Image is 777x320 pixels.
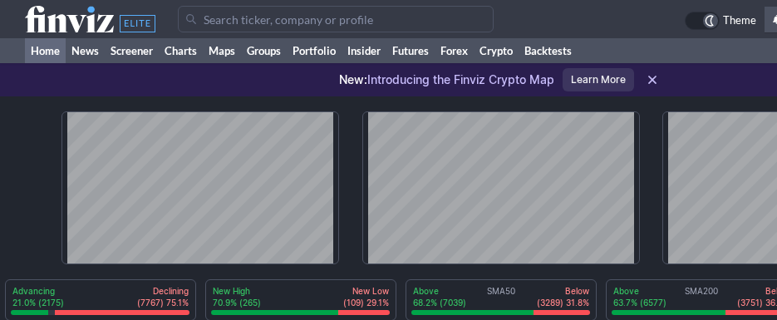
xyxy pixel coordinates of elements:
[435,38,474,63] a: Forex
[386,38,435,63] a: Futures
[287,38,342,63] a: Portfolio
[159,38,203,63] a: Charts
[213,297,261,308] p: 70.9% (265)
[241,38,287,63] a: Groups
[339,72,367,86] span: New:
[723,12,756,30] span: Theme
[563,68,634,91] a: Learn More
[413,297,466,308] p: 68.2% (7039)
[413,285,466,297] p: Above
[12,297,64,308] p: 21.0% (2175)
[537,285,589,297] p: Below
[213,285,261,297] p: New High
[339,71,554,88] p: Introducing the Finviz Crypto Map
[474,38,519,63] a: Crypto
[613,285,666,297] p: Above
[342,38,386,63] a: Insider
[685,12,756,30] a: Theme
[203,38,241,63] a: Maps
[343,285,389,297] p: New Low
[12,285,64,297] p: Advancing
[537,297,589,308] p: (3289) 31.8%
[178,6,494,32] input: Search
[137,297,189,308] p: (7767) 75.1%
[411,285,591,310] div: SMA50
[66,38,105,63] a: News
[25,38,66,63] a: Home
[105,38,159,63] a: Screener
[343,297,389,308] p: (109) 29.1%
[613,297,666,308] p: 63.7% (6577)
[519,38,578,63] a: Backtests
[137,285,189,297] p: Declining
